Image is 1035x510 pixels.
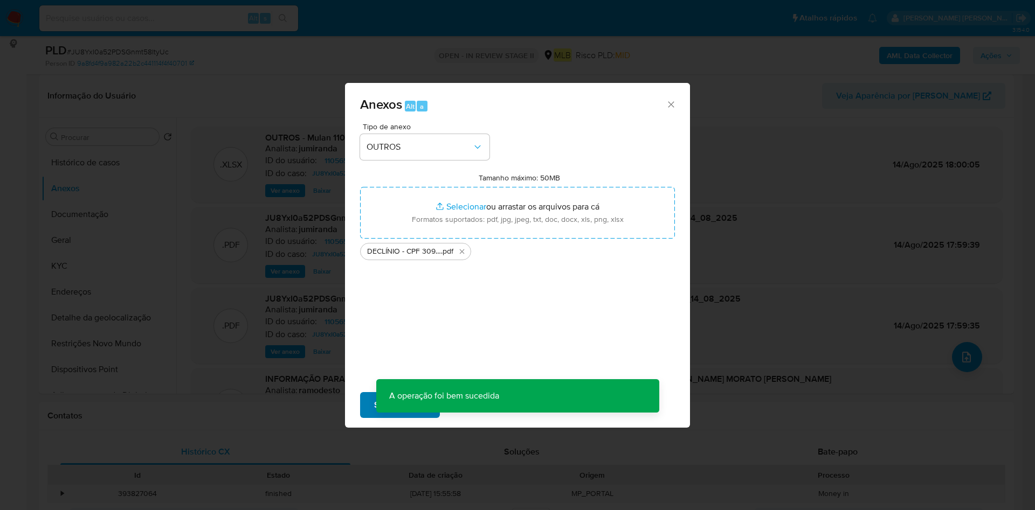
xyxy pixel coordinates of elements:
span: Alt [406,101,415,111]
span: a [420,101,424,111]
span: Tipo de anexo [363,123,492,130]
span: .pdf [441,246,453,257]
ul: Arquivos selecionados [360,239,675,260]
span: DECLÍNIO - CPF 30976962888 - [PERSON_NAME] MORATO [PERSON_NAME] [367,246,441,257]
button: OUTROS [360,134,489,160]
span: OUTROS [367,142,472,152]
span: Anexos [360,95,402,114]
button: Subir arquivo [360,392,440,418]
button: Excluir DECLÍNIO - CPF 30976962888 - DANIEL GONCALVES MORATO DA SILVA.pdf [456,245,468,258]
span: Subir arquivo [374,393,426,417]
button: Fechar [666,99,675,109]
p: A operação foi bem sucedida [376,379,512,413]
span: Cancelar [458,393,493,417]
label: Tamanho máximo: 50MB [479,173,560,183]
